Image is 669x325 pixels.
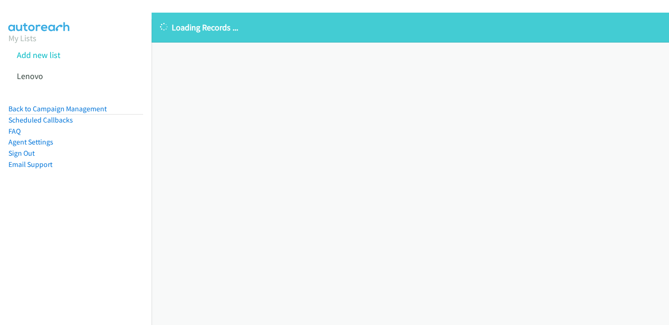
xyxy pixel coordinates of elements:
a: FAQ [8,127,21,136]
a: Lenovo [17,71,43,81]
a: Agent Settings [8,137,53,146]
a: My Lists [8,33,36,43]
a: Scheduled Callbacks [8,116,73,124]
a: Email Support [8,160,52,169]
a: Add new list [17,50,60,60]
a: Sign Out [8,149,35,158]
p: Loading Records ... [160,21,661,34]
a: Back to Campaign Management [8,104,107,113]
